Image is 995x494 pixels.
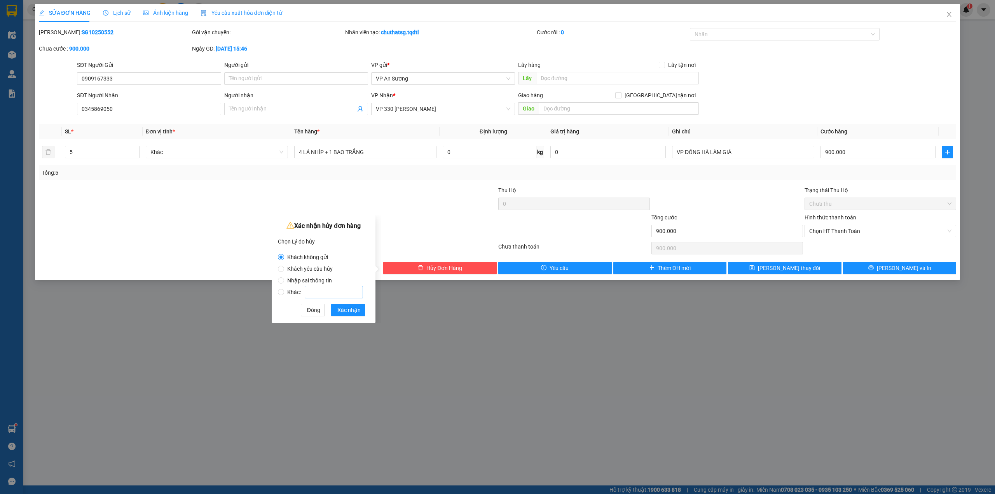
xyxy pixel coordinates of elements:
div: Người nhận [224,91,368,100]
span: user-add [357,106,363,112]
div: SĐT Người Gửi [77,61,221,69]
span: SL [65,128,71,135]
span: VP An Sương [376,73,510,84]
span: [PERSON_NAME] thay đổi [758,264,820,272]
button: Đóng [301,304,325,316]
div: Tổng: 5 [42,168,384,177]
span: Lấy hàng [518,62,541,68]
span: [GEOGRAPHIC_DATA] tận nơi [621,91,699,100]
div: Chưa thanh toán [497,242,651,256]
button: Xác nhận [331,304,365,316]
span: Giao [518,102,539,115]
button: plus [942,146,953,158]
div: Cước rồi : [537,28,688,37]
span: Ảnh kiện hàng [143,10,188,16]
input: Dọc đường [539,102,699,115]
span: VP Nhận [371,92,393,98]
input: Dọc đường [536,72,699,84]
label: Hình thức thanh toán [805,214,856,221]
span: Yêu cầu [550,264,569,272]
span: Đơn vị tính [146,128,175,135]
span: Lấy tận nơi [665,61,699,69]
button: save[PERSON_NAME] thay đổi [728,262,841,274]
b: SG10250552 [82,29,113,35]
span: Lịch sử [103,10,131,16]
button: plusThêm ĐH mới [613,262,727,274]
div: VP gửi [371,61,515,69]
span: Hủy Đơn Hàng [426,264,462,272]
span: Lấy [518,72,536,84]
span: Tên hàng [294,128,319,135]
span: SỬA ĐƠN HÀNG [39,10,91,16]
b: [DATE] 15:46 [216,46,247,52]
span: Chưa thu [809,198,951,210]
div: Chọn Lý do hủy [278,236,369,247]
span: kg [536,146,544,158]
div: Ngày GD: [192,44,344,53]
span: Định lượng [480,128,507,135]
div: Nhân viên tạo: [345,28,535,37]
span: Giá trị hàng [550,128,579,135]
span: VP 330 Lê Duẫn [376,103,510,115]
span: picture [143,10,148,16]
div: Xác nhận hủy đơn hàng [278,220,369,232]
span: Khác: [284,289,366,295]
span: Khách yêu cầu hủy [284,266,336,272]
button: Close [938,4,960,26]
button: printer[PERSON_NAME] và In [843,262,957,274]
b: 900.000 [69,46,89,52]
button: delete [42,146,54,158]
img: icon [201,10,207,16]
span: Khác [150,146,283,158]
span: Đóng [307,306,320,314]
span: Giao hàng [518,92,543,98]
span: Yêu cầu xuất hóa đơn điện tử [201,10,283,16]
div: [PERSON_NAME]: [39,28,190,37]
b: chuthatsg.tqdtl [381,29,419,35]
span: plus [942,149,953,155]
span: save [749,265,755,271]
button: exclamation-circleYêu cầu [498,262,612,274]
span: delete [418,265,423,271]
span: Xác nhận [337,306,361,314]
div: Chưa cước : [39,44,190,53]
input: Ghi Chú [672,146,814,158]
span: close [946,11,952,18]
span: edit [39,10,44,16]
span: clock-circle [103,10,108,16]
span: Thu Hộ [498,187,516,193]
input: Khác: [305,286,363,298]
div: Gói vận chuyển: [192,28,344,37]
span: Nhập sai thông tin [284,277,335,284]
span: [PERSON_NAME] và In [877,264,931,272]
span: plus [649,265,655,271]
span: Cước hàng [820,128,847,135]
input: VD: Bàn, Ghế [294,146,436,158]
div: Người gửi [224,61,368,69]
span: Khách không gửi [284,254,331,260]
div: Trạng thái Thu Hộ [805,186,956,194]
span: printer [868,265,874,271]
span: Tổng cước [651,214,677,221]
button: deleteHủy Đơn Hàng [383,262,497,274]
div: SĐT Người Nhận [77,91,221,100]
b: 0 [561,29,564,35]
th: Ghi chú [669,124,817,139]
span: exclamation-circle [541,265,546,271]
span: Thêm ĐH mới [658,264,691,272]
span: Chọn HT Thanh Toán [809,225,951,237]
span: warning [286,221,294,229]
